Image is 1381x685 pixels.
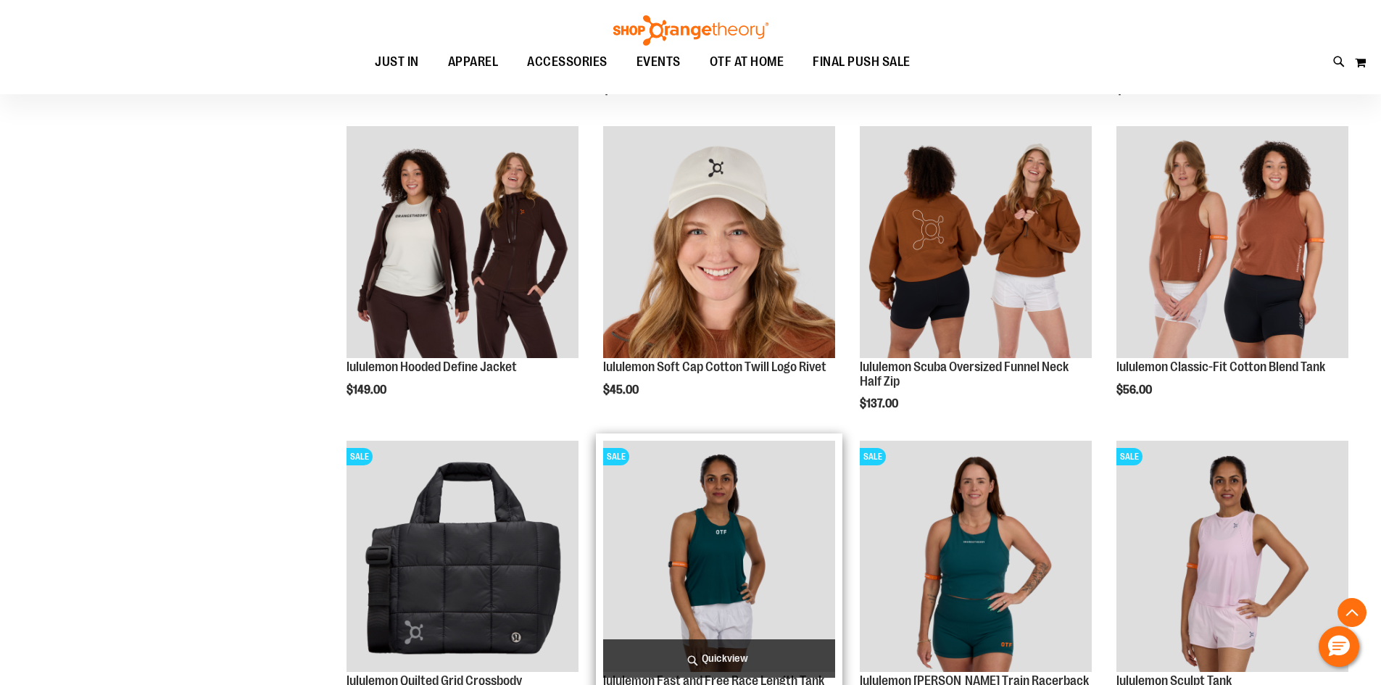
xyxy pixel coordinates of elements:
[603,383,641,397] span: $45.00
[360,46,434,79] a: JUST IN
[860,441,1092,673] img: lululemon Wunder Train Racerback Tank
[1116,383,1154,397] span: $56.00
[860,448,886,465] span: SALE
[434,46,513,78] a: APPAREL
[339,119,586,433] div: product
[636,46,681,78] span: EVENTS
[603,360,826,374] a: lululemon Soft Cap Cotton Twill Logo Rivet
[347,441,578,675] a: lululemon Quilted Grid CrossbodySALE
[1319,626,1359,667] button: Hello, have a question? Let’s chat.
[347,383,389,397] span: $149.00
[860,126,1092,360] a: Main view of lululemon Womens Scuba Oversized Funnel Neck
[622,46,695,79] a: EVENTS
[710,46,784,78] span: OTF AT HOME
[1116,126,1348,358] img: lululemon Classic-Fit Cotton Blend Tank
[603,126,835,358] img: Main view of 2024 Convention lululemon Soft Cap Cotton Twill Logo Rivet
[603,441,835,673] img: Main view of 2024 August lululemon Fast and Free Race Length Tank
[1109,119,1356,433] div: product
[813,46,911,78] span: FINAL PUSH SALE
[860,397,900,410] span: $137.00
[860,441,1092,675] a: lululemon Wunder Train Racerback TankSALE
[347,360,517,374] a: lululemon Hooded Define Jacket
[347,441,578,673] img: lululemon Quilted Grid Crossbody
[1116,360,1325,374] a: lululemon Classic-Fit Cotton Blend Tank
[347,126,578,358] img: Main view of 2024 Convention lululemon Hooded Define Jacket
[347,448,373,465] span: SALE
[1338,598,1367,627] button: Back To Top
[347,126,578,360] a: Main view of 2024 Convention lululemon Hooded Define Jacket
[603,639,835,678] a: Quickview
[1116,441,1348,673] img: Main Image of 1538347
[798,46,925,79] a: FINAL PUSH SALE
[860,360,1069,389] a: lululemon Scuba Oversized Funnel Neck Half Zip
[603,441,835,675] a: Main view of 2024 August lululemon Fast and Free Race Length TankSALE
[603,126,835,360] a: Main view of 2024 Convention lululemon Soft Cap Cotton Twill Logo Rivet
[448,46,499,78] span: APPAREL
[860,126,1092,358] img: Main view of lululemon Womens Scuba Oversized Funnel Neck
[375,46,419,78] span: JUST IN
[603,448,629,465] span: SALE
[853,119,1099,447] div: product
[596,119,842,433] div: product
[513,46,622,79] a: ACCESSORIES
[1116,441,1348,675] a: Main Image of 1538347SALE
[611,15,771,46] img: Shop Orangetheory
[527,46,607,78] span: ACCESSORIES
[1116,126,1348,360] a: lululemon Classic-Fit Cotton Blend Tank
[1116,448,1142,465] span: SALE
[695,46,799,79] a: OTF AT HOME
